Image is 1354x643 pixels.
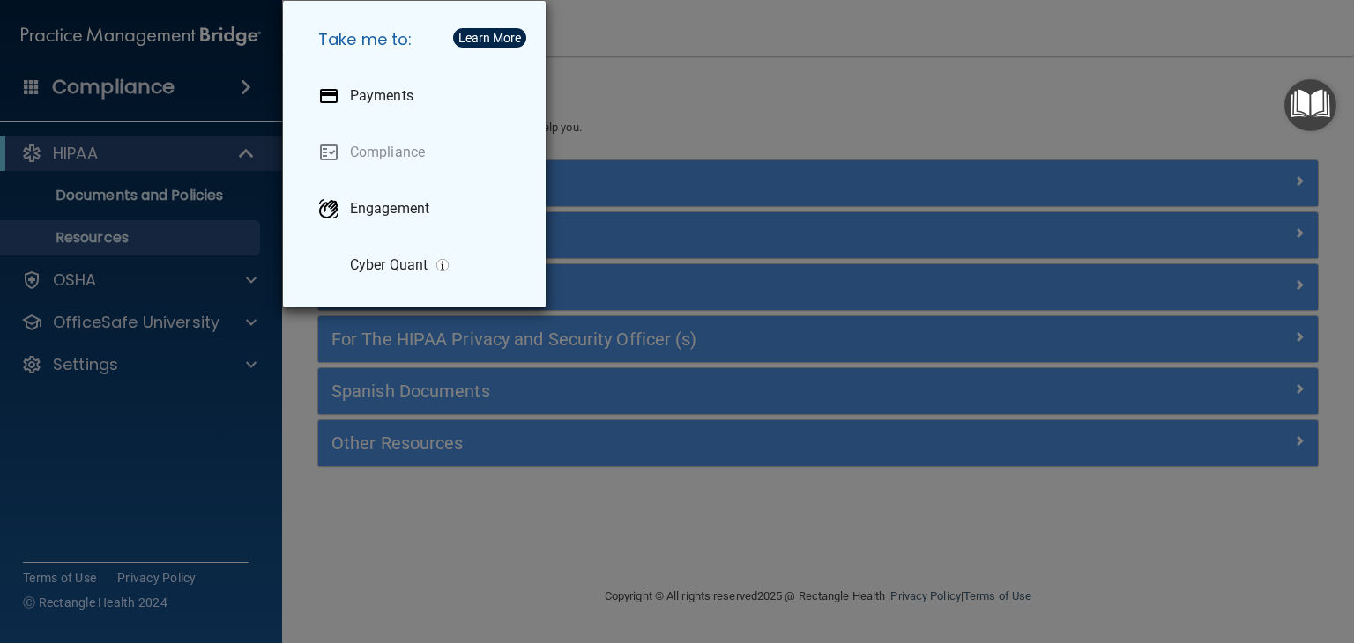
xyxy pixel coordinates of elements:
p: Payments [350,87,413,105]
button: Learn More [453,28,526,48]
button: Open Resource Center [1284,79,1336,131]
h5: Take me to: [304,15,532,64]
a: Compliance [304,128,532,177]
a: Payments [304,71,532,121]
a: Engagement [304,184,532,233]
p: Cyber Quant [350,256,428,274]
p: Engagement [350,200,429,218]
div: Learn More [458,32,521,44]
a: Cyber Quant [304,240,532,290]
